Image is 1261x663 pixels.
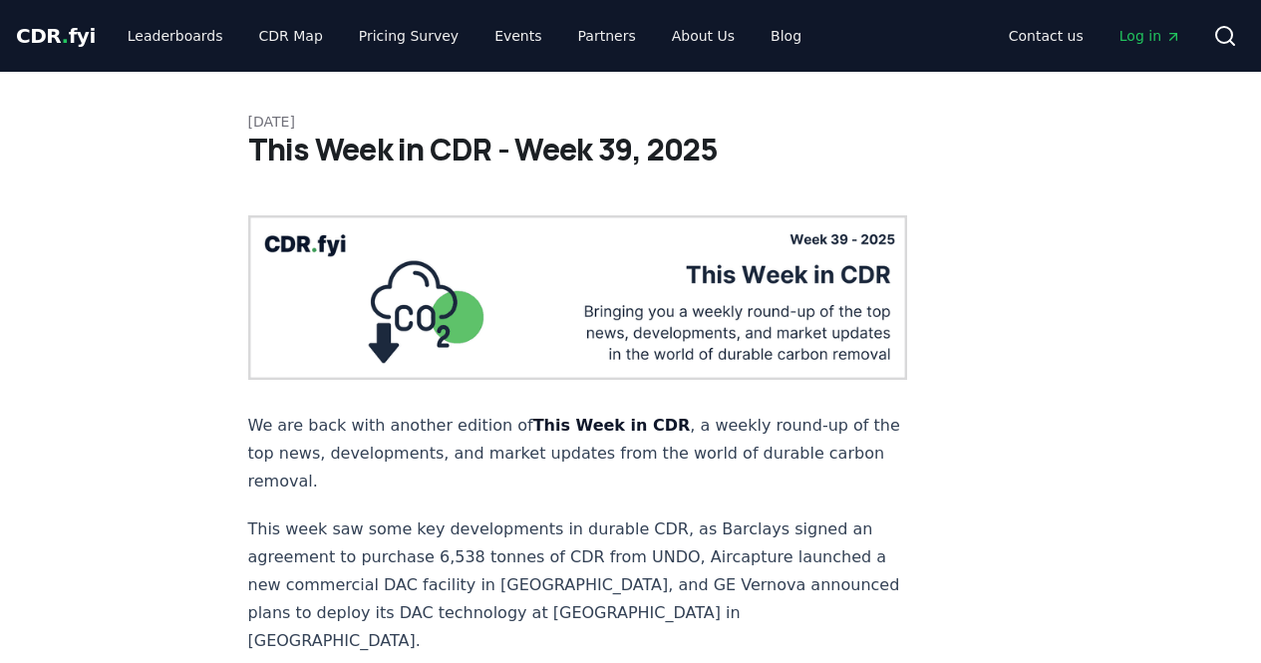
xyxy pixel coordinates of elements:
span: Log in [1119,26,1181,46]
h1: This Week in CDR - Week 39, 2025 [248,132,1014,167]
nav: Main [993,18,1197,54]
p: [DATE] [248,112,1014,132]
strong: This Week in CDR [533,416,691,435]
p: This week saw some key developments in durable CDR, as Barclays signed an agreement to purchase 6... [248,515,908,655]
a: Events [478,18,557,54]
a: Leaderboards [112,18,239,54]
a: Pricing Survey [343,18,474,54]
span: CDR fyi [16,24,96,48]
p: We are back with another edition of , a weekly round-up of the top news, developments, and market... [248,412,908,496]
a: CDR Map [243,18,339,54]
a: Partners [562,18,652,54]
a: About Us [656,18,751,54]
a: Contact us [993,18,1100,54]
a: Log in [1103,18,1197,54]
a: CDR.fyi [16,22,96,50]
a: Blog [755,18,817,54]
nav: Main [112,18,817,54]
img: blog post image [248,215,908,380]
span: . [62,24,69,48]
